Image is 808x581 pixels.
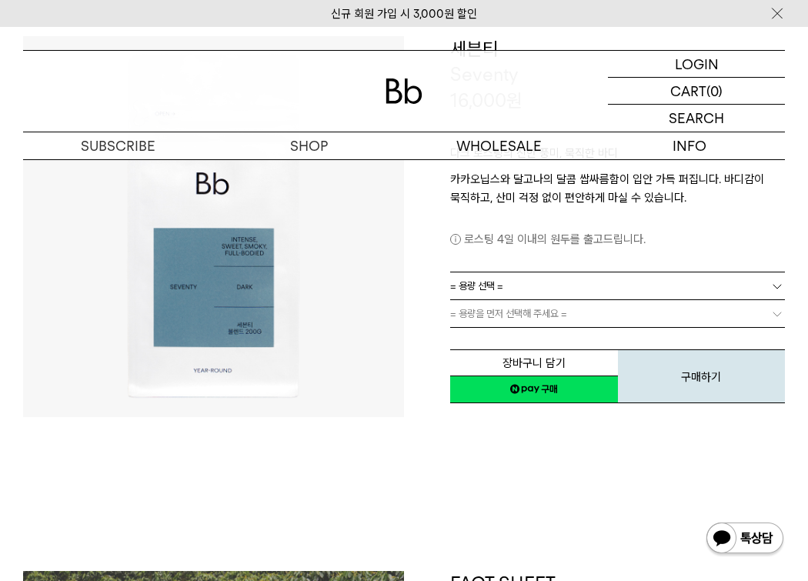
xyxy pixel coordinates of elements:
a: 신규 회원 가입 시 3,000원 할인 [331,7,477,21]
p: 로스팅 4일 이내의 원두를 출고드립니다. [450,230,785,249]
button: 구매하기 [618,349,786,403]
span: = 용량 선택 = [450,272,503,299]
p: CART [670,78,706,104]
a: LOGIN [608,51,785,78]
p: SEARCH [669,105,724,132]
p: WHOLESALE [404,132,595,159]
a: 새창 [450,376,618,403]
p: LOGIN [675,51,719,77]
p: 카카오닙스와 달고나의 달콤 쌉싸름함이 입안 가득 퍼집니다. 바디감이 묵직하고, 산미 걱정 없이 편안하게 마실 수 있습니다. [450,170,785,207]
p: INFO [595,132,786,159]
img: 카카오톡 채널 1:1 채팅 버튼 [705,521,785,558]
img: 로고 [386,78,422,104]
a: SUBSCRIBE [23,132,214,159]
a: CART (0) [608,78,785,105]
button: 장바구니 담기 [450,349,618,376]
a: SHOP [214,132,405,159]
span: = 용량을 먼저 선택해 주세요 = [450,300,567,327]
img: 세븐티 [23,36,404,417]
p: (0) [706,78,723,104]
